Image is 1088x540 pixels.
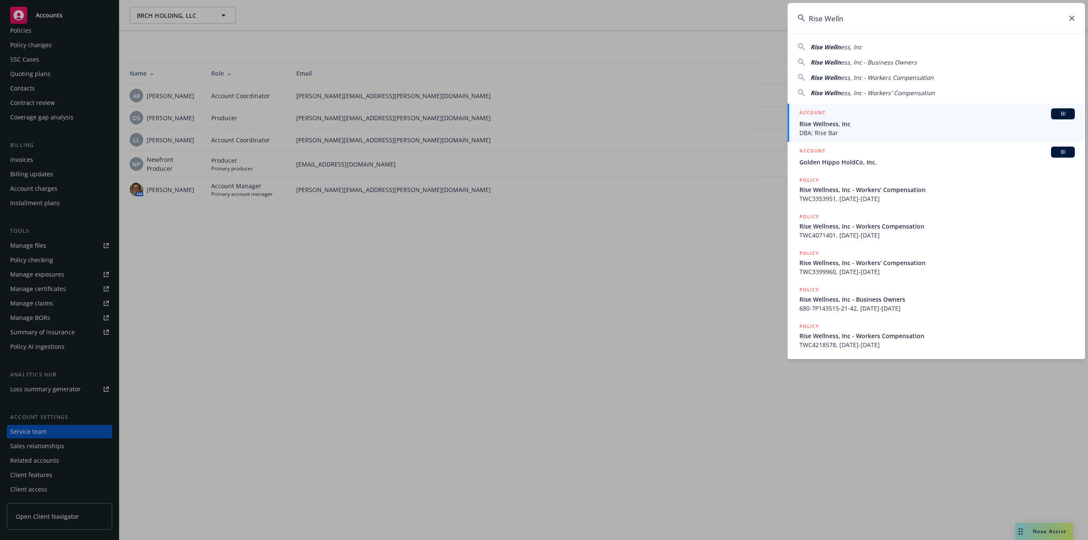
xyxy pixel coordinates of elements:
a: POLICYRise Wellness, Inc - Workers CompensationTWC4218578, [DATE]-[DATE] [788,317,1085,354]
span: ess, Inc - Business Owners [841,58,917,66]
span: TWC4071401, [DATE]-[DATE] [799,231,1075,240]
span: BI [1054,148,1071,156]
span: Rise Wellness, Inc - Workers' Compensation [799,258,1075,267]
span: Golden Hippo HoldCo, Inc. [799,158,1075,167]
span: Rise Wellness, Inc - Workers Compensation [799,222,1075,231]
a: ACCOUNTBIGolden Hippo HoldCo, Inc. [788,142,1085,171]
span: TWC4218578, [DATE]-[DATE] [799,340,1075,349]
span: Rise Welln [810,43,841,51]
a: POLICYRise Wellness, Inc - Workers' CompensationTWC3353951, [DATE]-[DATE] [788,171,1085,208]
span: Rise Wellness, Inc [799,119,1075,128]
span: TWC3353951, [DATE]-[DATE] [799,194,1075,203]
span: ess, Inc - Workers' Compensation [841,89,935,97]
h5: POLICY [799,322,819,331]
span: ess, Inc [841,43,862,51]
span: Rise Wellness, Inc - Workers' Compensation [799,185,1075,194]
h5: ACCOUNT [799,108,825,119]
span: Rise Welln [810,89,841,97]
span: ess, Inc - Workers Compensation [841,74,934,82]
span: Rise Welln [810,74,841,82]
h5: POLICY [799,212,819,221]
span: DBA: Rise Bar [799,128,1075,137]
span: TWC3399960, [DATE]-[DATE] [799,267,1075,276]
span: Rise Wellness, Inc - Workers Compensation [799,331,1075,340]
span: BI [1054,110,1071,118]
span: Rise Wellness, Inc - Business Owners [799,295,1075,304]
a: ACCOUNTBIRise Wellness, IncDBA: Rise Bar [788,104,1085,142]
span: 680-7P143515-21-42, [DATE]-[DATE] [799,304,1075,313]
h5: POLICY [799,249,819,257]
h5: POLICY [799,286,819,294]
input: Search... [788,3,1085,34]
a: POLICYRise Wellness, Inc - Workers CompensationTWC4071401, [DATE]-[DATE] [788,208,1085,244]
a: POLICYRise Wellness, Inc - Workers' CompensationTWC3399960, [DATE]-[DATE] [788,244,1085,281]
h5: ACCOUNT [799,147,825,157]
span: Rise Welln [810,58,841,66]
a: POLICYRise Wellness, Inc - Business Owners680-7P143515-21-42, [DATE]-[DATE] [788,281,1085,317]
h5: POLICY [799,176,819,184]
